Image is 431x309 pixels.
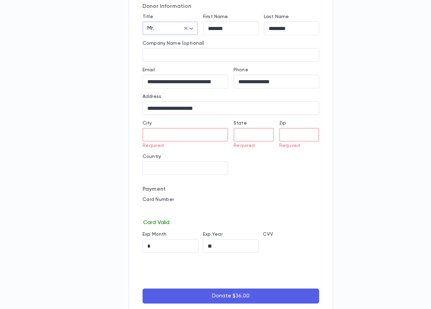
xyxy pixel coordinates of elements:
label: Country [143,154,161,159]
p: Donor Information [143,3,319,10]
button: Donate $36.00 [143,289,319,304]
label: First Name [203,14,228,19]
label: City [143,120,152,126]
label: Zip [279,120,286,126]
div: Mr. [143,22,198,35]
label: Title [143,14,153,19]
p: Required [143,143,223,148]
span: Mr. [147,26,154,31]
label: Phone [234,67,248,73]
label: Address [143,94,161,99]
label: Company Name (optional) [143,41,204,46]
iframe: card [143,204,319,218]
p: Card Valid [143,218,319,226]
label: State [234,120,247,126]
label: Last Name [264,14,289,19]
label: Exp Year [203,232,223,237]
iframe: cvv [263,239,319,253]
label: Exp Month [143,232,166,237]
p: CVV [263,232,319,237]
p: Card Number [143,197,319,202]
p: Required [279,143,315,148]
label: Email [143,67,155,73]
p: Required [234,143,269,148]
p: Payment [143,186,319,193]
